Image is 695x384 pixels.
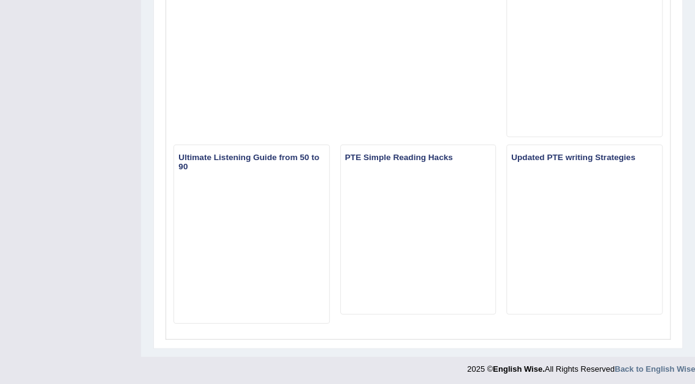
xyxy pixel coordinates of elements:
a: Back to English Wise [615,364,695,374]
strong: English Wise. [493,364,544,374]
h3: Ultimate Listening Guide from 50 to 90 [174,151,329,174]
h3: PTE Simple Reading Hacks [341,151,495,165]
div: 2025 © All Rights Reserved [467,357,695,375]
h3: Updated PTE writing Strategies [507,151,661,165]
